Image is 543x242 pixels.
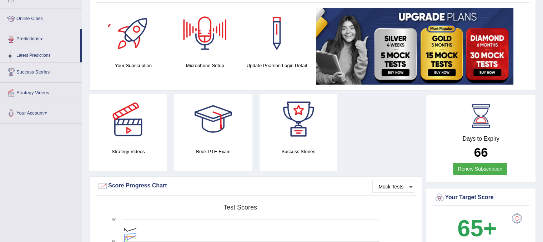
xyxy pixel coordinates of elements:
div: Score Progress Chart [97,181,414,191]
a: Renew Subscription [453,163,507,175]
text: 90 [112,218,116,222]
b: 65+ [457,215,497,241]
tspan: Test scores [223,204,257,211]
a: Predictions [0,29,80,47]
a: Strategy Videos [0,83,82,101]
h4: Book PTE Exam [174,148,252,155]
h4: Update Pearson Login Detail [245,62,309,69]
b: 66 [474,145,488,159]
h4: Your Subscription [101,62,166,69]
h4: Days to Expiry [434,136,528,142]
a: Success Stories [0,62,82,80]
h4: Microphone Setup [173,62,237,69]
a: Latest Predictions [13,49,80,62]
h4: Strategy Videos [89,148,167,155]
a: Online Class [0,9,82,27]
h4: Success Stories [260,148,337,155]
a: Your Account [0,103,82,121]
div: Your Target Score [434,192,528,203]
img: small5.jpg [316,8,513,85]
